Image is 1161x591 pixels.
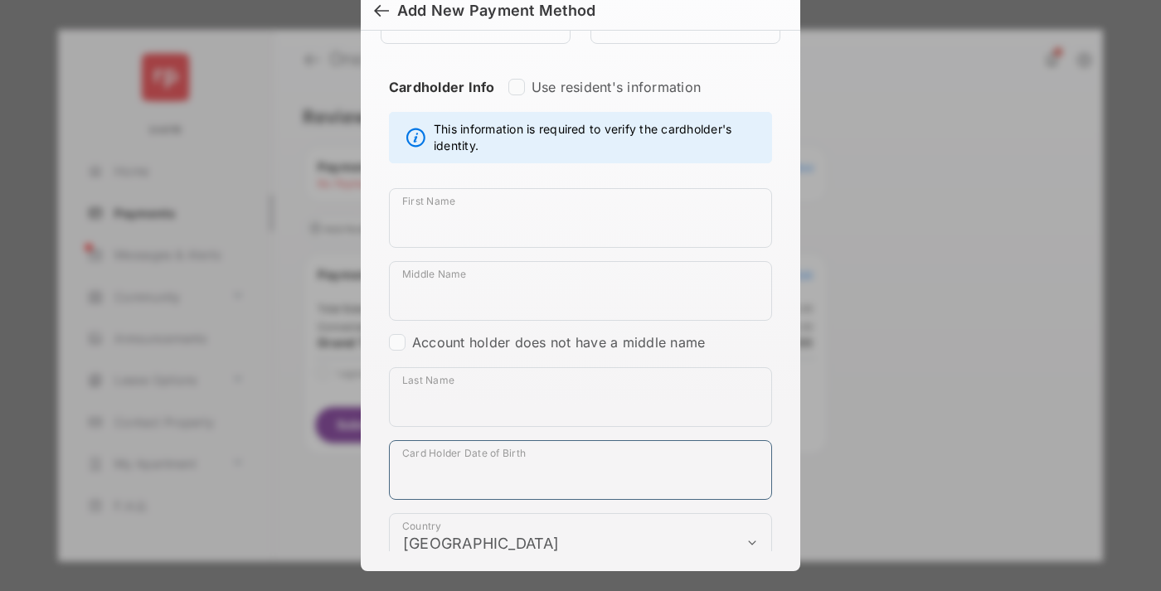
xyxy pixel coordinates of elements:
[389,513,772,573] div: payment_method_screening[postal_addresses][country]
[397,2,595,20] div: Add New Payment Method
[434,121,763,154] span: This information is required to verify the cardholder's identity.
[412,334,705,351] label: Account holder does not have a middle name
[532,79,701,95] label: Use resident's information
[389,79,495,125] strong: Cardholder Info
